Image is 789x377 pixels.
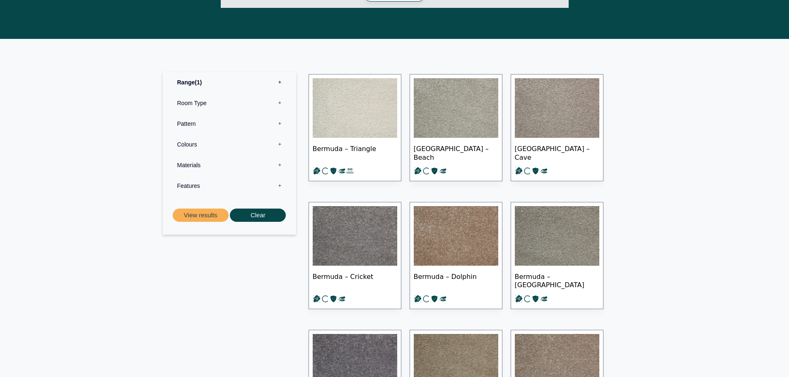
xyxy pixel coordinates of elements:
a: [GEOGRAPHIC_DATA] – Cave [511,74,603,181]
img: Bermuda Triangle [313,78,397,138]
label: Materials [169,155,290,175]
span: [GEOGRAPHIC_DATA] – Cave [515,138,599,167]
a: Bermuda – Dolphin [410,202,502,309]
span: [GEOGRAPHIC_DATA] – Beach [414,138,498,167]
img: Bermuda Fairmont [515,206,599,266]
img: Bermuda Beach [414,78,498,138]
label: Room Type [169,93,290,113]
button: Clear [230,209,286,222]
img: Bermuda dolphin [414,206,498,266]
span: Bermuda – Dolphin [414,266,498,295]
span: Bermuda – Cricket [313,266,397,295]
label: Pattern [169,113,290,134]
button: View results [173,209,229,222]
a: Bermuda – Triangle [309,74,401,181]
label: Colours [169,134,290,155]
a: Bermuda – Cricket [309,202,401,309]
label: Range [169,72,290,93]
a: Bermuda – [GEOGRAPHIC_DATA] [511,202,603,309]
span: Bermuda – [GEOGRAPHIC_DATA] [515,266,599,295]
span: 1 [195,79,202,86]
img: Bermuda Cave [515,78,599,138]
a: [GEOGRAPHIC_DATA] – Beach [410,74,502,181]
span: Bermuda – Triangle [313,138,397,167]
img: Bermuda Cricket [313,206,397,266]
label: Features [169,175,290,196]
